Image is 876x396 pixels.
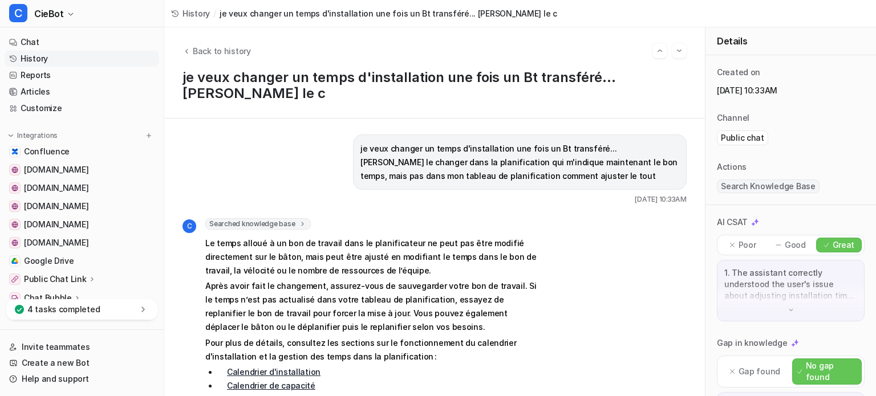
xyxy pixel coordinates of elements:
p: No gap found [806,360,857,383]
a: Help and support [5,371,159,387]
p: Après avoir fait le changement, assurez-vous de sauvegarder votre bon de travail. Si le temps n’e... [205,279,539,334]
img: cienapps.com [11,166,18,173]
span: [DOMAIN_NAME] [24,219,88,230]
a: Customize [5,100,159,116]
p: [DATE] 10:33AM [717,85,865,96]
a: app.cieblink.com[DOMAIN_NAME] [5,198,159,214]
span: C [9,4,27,22]
p: Actions [717,161,747,173]
span: C [182,219,196,233]
a: Create a new Bot [5,355,159,371]
p: Le temps alloué à un bon de travail dans le planificateur ne peut pas être modifié directement su... [205,236,539,277]
h1: je veux changer un temps d'installation une fois un Bt transféré... [PERSON_NAME] le c [182,70,687,102]
img: software.ciemetric.com [11,239,18,246]
p: 1. The assistant correctly understood the user's issue about adjusting installation time for a tr... [724,267,857,301]
span: Searched knowledge base [205,218,311,230]
p: AI CSAT [717,217,748,228]
span: [DATE] 10:33AM [635,194,687,205]
a: ConfluenceConfluence [5,144,159,160]
a: Calendrier de capacité [227,381,315,390]
img: cieblink.com [11,185,18,191]
a: History [5,51,159,67]
img: menu_add.svg [145,132,153,140]
a: Google DriveGoogle Drive [5,253,159,269]
span: History [182,7,210,19]
p: je veux changer un temps d'installation une fois un Bt transféré... [PERSON_NAME] le changer dans... [360,142,679,183]
a: software.ciemetric.com[DOMAIN_NAME] [5,235,159,251]
img: Chat Bubble [11,295,18,301]
button: Go to next session [672,43,687,58]
span: [DOMAIN_NAME] [24,237,88,248]
p: Chat Bubble [24,292,72,304]
span: / [213,7,216,19]
span: CieBot [34,6,64,22]
img: app.cieblink.com [11,203,18,210]
a: Reports [5,67,159,83]
span: Back to history [193,45,251,57]
img: Confluence [11,148,18,155]
span: [DOMAIN_NAME] [24,164,88,175]
a: Chat [5,34,159,50]
div: Details [705,27,876,55]
a: cienapps.com[DOMAIN_NAME] [5,162,159,178]
p: Public chat [721,132,764,144]
p: Created on [717,67,760,78]
img: Previous session [656,46,664,56]
span: Search Knowledge Base [717,179,820,193]
p: Good [785,239,806,251]
a: cieblink.com[DOMAIN_NAME] [5,180,159,196]
a: ciemetric.com[DOMAIN_NAME] [5,217,159,232]
span: Google Drive [24,255,74,267]
span: [DOMAIN_NAME] [24,201,88,212]
img: Google Drive [11,258,18,264]
p: Great [833,239,855,251]
a: Calendrier d'installation [227,367,321,377]
p: Pour plus de détails, consultez les sections sur le fonctionnement du calendrier d'installation e... [205,336,539,364]
p: Gap found [739,366,780,377]
span: [DOMAIN_NAME] [24,182,88,194]
button: Back to history [182,45,251,57]
img: expand menu [7,132,15,140]
img: down-arrow [787,306,795,314]
button: Go to previous session [652,43,667,58]
a: Invite teammates [5,339,159,355]
span: je veux changer un temps d'installation une fois un Bt transféré... [PERSON_NAME] le c [220,7,557,19]
p: Channel [717,112,749,124]
p: Gap in knowledge [717,337,788,349]
p: Integrations [17,131,58,140]
p: Public Chat Link [24,273,87,285]
p: 4 tasks completed [27,304,100,315]
span: Confluence [24,146,70,157]
button: Integrations [5,130,61,141]
img: Next session [675,46,683,56]
img: Public Chat Link [11,276,18,283]
a: History [171,7,210,19]
img: ciemetric.com [11,221,18,228]
p: Poor [739,239,756,251]
a: Articles [5,84,159,100]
